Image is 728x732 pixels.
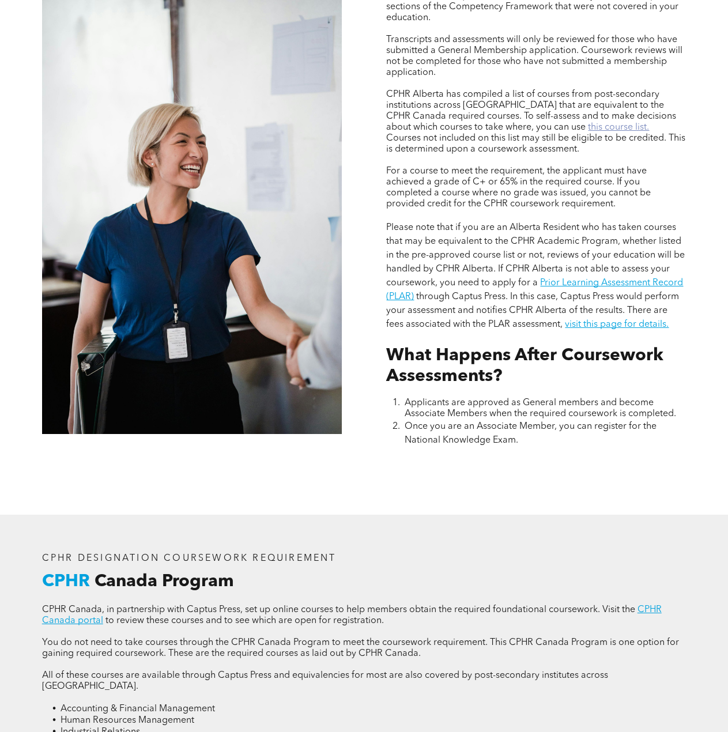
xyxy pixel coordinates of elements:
span: Once you are an Associate Member, you can register for the National Knowledge Exam. [405,422,657,445]
a: this course list. [588,123,649,132]
span: Courses not included on this list may still be eligible to be credited. This is determined upon a... [386,134,685,154]
span: Please note that if you are an Alberta Resident who has taken courses that may be equivalent to t... [386,223,685,288]
a: visit this page for details. [565,320,669,329]
span: through Captus Press. In this case, Captus Press would perform your assessment and notifies CPHR ... [386,292,679,329]
span: What Happens After Coursework Assessments? [386,347,663,385]
span: Canada Program [95,573,234,590]
a: CPHR Canada portal [42,605,662,625]
span: CPHR Alberta has compiled a list of courses from post-secondary institutions across [GEOGRAPHIC_D... [386,90,676,132]
span: CPHR [42,573,90,590]
span: All of these courses are available through Captus Press and equivalencies for most are also cover... [42,671,608,691]
span: Applicants are approved as General members and become Associate Members when the required coursew... [405,398,676,418]
span: Transcripts and assessments will only be reviewed for those who have submitted a General Membersh... [386,35,682,77]
span: You do not need to take courses through the CPHR Canada Program to meet the coursework requiremen... [42,638,679,658]
span: Accounting & Financial Management [61,704,215,714]
span: For a course to meet the requirement, the applicant must have achieved a grade of C+ or 65% in th... [386,167,651,209]
span: CPHR Canada, in partnership with Captus Press, set up online courses to help members obtain the r... [42,605,635,614]
span: Human Resources Management [61,716,194,725]
span: to review these courses and to see which are open for registration. [105,616,384,625]
span: CPHR DESIGNATION COURSEWORK REQUIREMENT [42,554,337,563]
